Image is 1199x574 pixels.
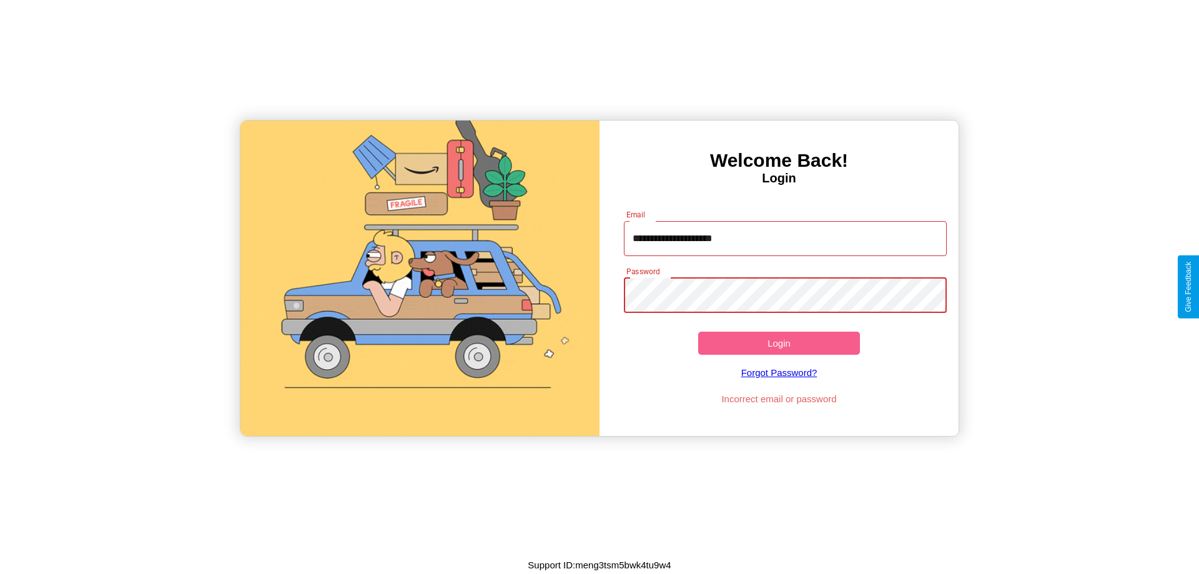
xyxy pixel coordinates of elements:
div: Give Feedback [1184,262,1193,312]
p: Support ID: meng3tsm5bwk4tu9w4 [528,557,671,573]
button: Login [698,332,860,355]
label: Password [626,266,659,277]
label: Email [626,209,646,220]
p: Incorrect email or password [618,390,941,407]
a: Forgot Password? [618,355,941,390]
img: gif [240,121,599,436]
h4: Login [599,171,959,186]
h3: Welcome Back! [599,150,959,171]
